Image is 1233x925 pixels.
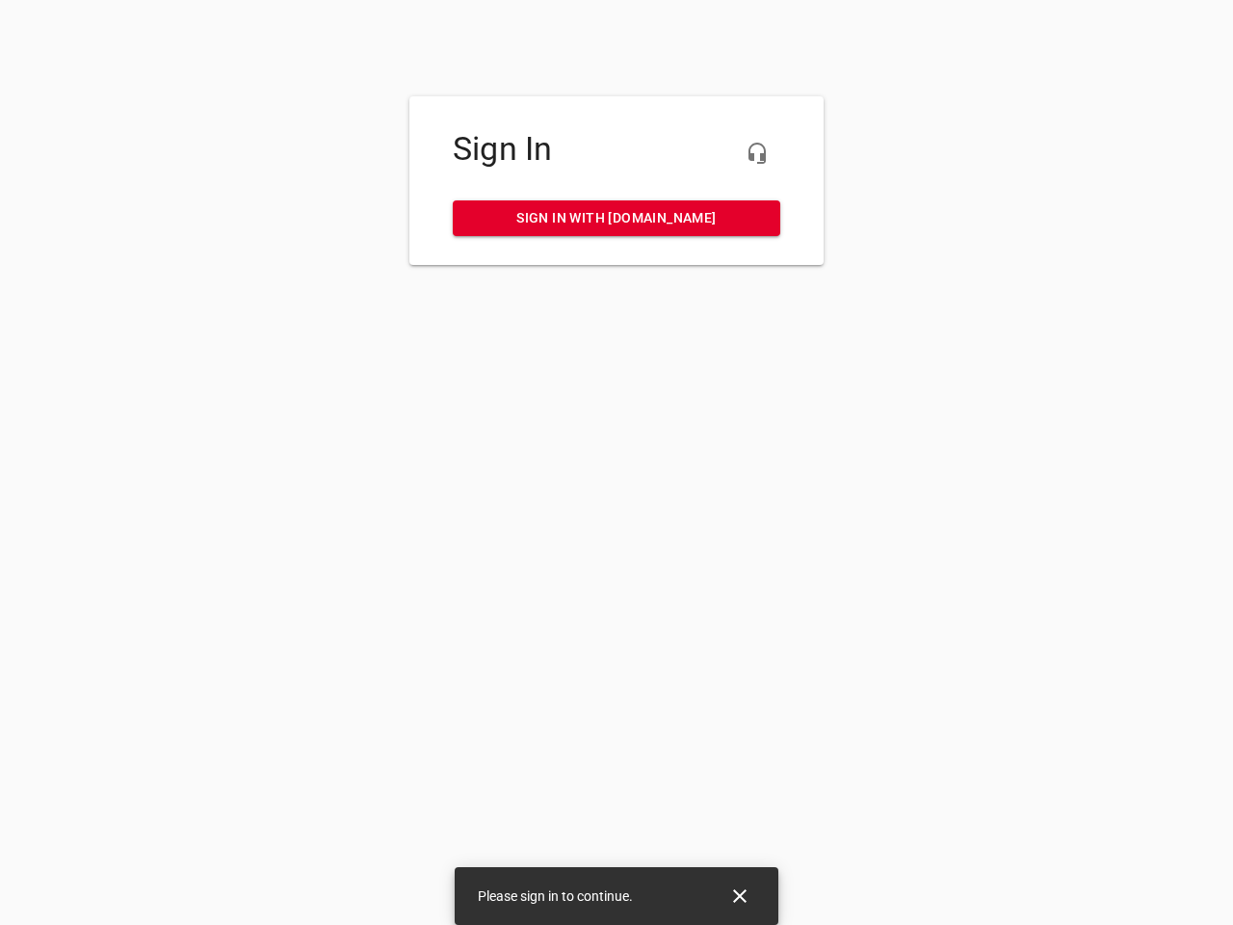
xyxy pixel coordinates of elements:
[468,206,765,230] span: Sign in with [DOMAIN_NAME]
[734,130,780,176] button: Live Chat
[453,200,780,236] a: Sign in with [DOMAIN_NAME]
[478,888,633,904] span: Please sign in to continue.
[717,873,763,919] button: Close
[453,130,780,169] h4: Sign In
